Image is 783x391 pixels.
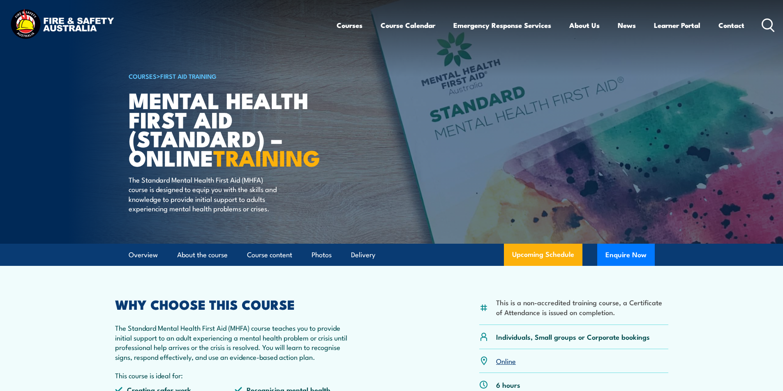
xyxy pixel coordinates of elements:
[496,332,650,341] p: Individuals, Small groups or Corporate bookings
[496,356,516,366] a: Online
[718,14,744,36] a: Contact
[129,175,279,213] p: The Standard Mental Health First Aid (MHFA) course is designed to equip you with the skills and k...
[654,14,700,36] a: Learner Portal
[129,71,157,80] a: COURSES
[381,14,435,36] a: Course Calendar
[351,244,375,266] a: Delivery
[247,244,292,266] a: Course content
[160,71,217,80] a: First Aid Training
[618,14,636,36] a: News
[129,71,332,81] h6: >
[312,244,332,266] a: Photos
[504,244,582,266] a: Upcoming Schedule
[569,14,600,36] a: About Us
[177,244,228,266] a: About the course
[496,380,520,389] p: 6 hours
[213,140,320,174] strong: TRAINING
[129,90,332,167] h1: Mental Health First Aid (Standard) – Online
[115,323,355,361] p: The Standard Mental Health First Aid (MHFA) course teaches you to provide initial support to an a...
[453,14,551,36] a: Emergency Response Services
[129,244,158,266] a: Overview
[597,244,655,266] button: Enquire Now
[496,297,668,317] li: This is a non-accredited training course, a Certificate of Attendance is issued on completion.
[115,370,355,380] p: This course is ideal for:
[337,14,363,36] a: Courses
[115,298,355,310] h2: WHY CHOOSE THIS COURSE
